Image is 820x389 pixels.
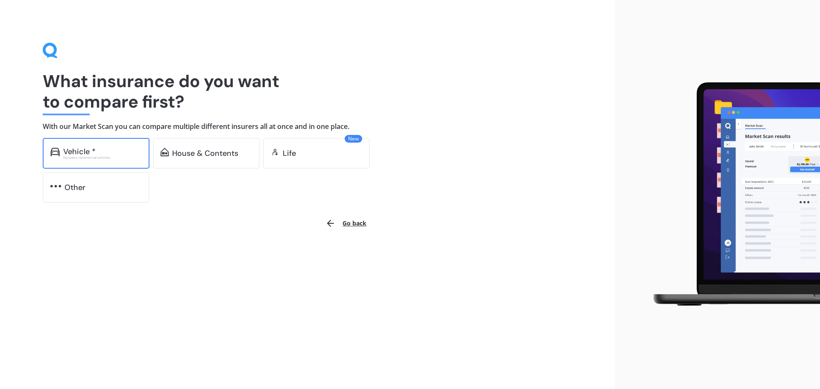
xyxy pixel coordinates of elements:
[161,148,169,156] img: home-and-contents.b802091223b8502ef2dd.svg
[641,77,820,312] img: laptop.webp
[64,183,85,192] div: Other
[283,149,296,158] div: Life
[43,122,572,131] h4: With our Market Scan you can compare multiple different insurers all at once and in one place.
[63,147,96,156] div: Vehicle *
[172,149,238,158] div: House & Contents
[345,135,362,143] span: New
[43,71,572,112] h1: What insurance do you want to compare first?
[50,148,60,156] img: car.f15378c7a67c060ca3f3.svg
[320,213,372,234] button: Go back
[50,182,61,190] img: other.81dba5aafe580aa69f38.svg
[271,148,279,156] img: life.f720d6a2d7cdcd3ad642.svg
[63,156,142,159] div: Excludes commercial vehicles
